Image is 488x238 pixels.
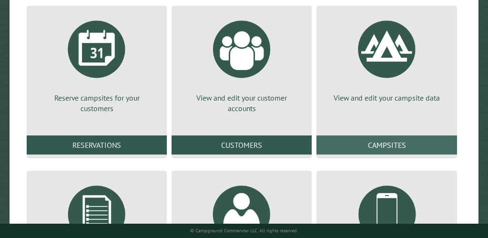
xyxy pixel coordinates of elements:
a: Campsites [316,135,457,155]
p: View and edit your campsite data [328,93,445,103]
p: Reserve campsites for your customers [38,93,155,114]
small: © Campground Commander LLC. All rights reserved. [190,228,298,234]
a: Customers [172,135,312,155]
a: Reserve campsites for your customers [38,13,155,114]
a: View and edit your customer accounts [183,13,300,114]
a: Reservations [27,135,167,155]
a: View and edit your campsite data [328,13,445,103]
p: View and edit your customer accounts [183,93,300,114]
